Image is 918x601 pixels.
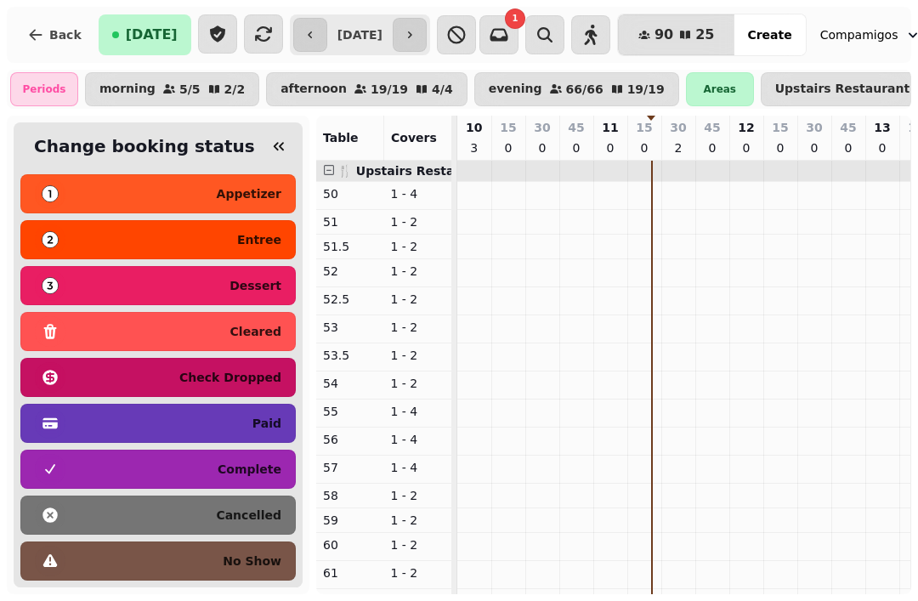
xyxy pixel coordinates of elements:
[323,291,377,308] p: 52.5
[280,82,347,96] p: afternoon
[323,319,377,336] p: 53
[569,139,583,156] p: 0
[20,174,296,213] button: appetizer
[772,119,788,136] p: 15
[391,487,445,504] p: 1 - 2
[747,29,791,41] span: Create
[391,512,445,529] p: 1 - 2
[224,83,246,95] p: 2 / 2
[20,541,296,581] button: no show
[323,459,377,476] p: 57
[500,119,516,136] p: 15
[179,83,201,95] p: 5 / 5
[10,72,78,106] div: Periods
[391,213,445,230] p: 1 - 2
[391,319,445,336] p: 1 - 2
[391,263,445,280] p: 1 - 2
[323,347,377,364] p: 53.5
[85,72,259,106] button: morning5/52/2
[512,14,518,23] span: 1
[602,119,618,136] p: 11
[618,14,735,55] button: 9025
[266,72,467,106] button: afternoon19/194/4
[501,139,515,156] p: 0
[534,119,550,136] p: 30
[535,139,549,156] p: 0
[14,14,95,55] button: Back
[323,512,377,529] p: 59
[20,220,296,259] button: entree
[738,119,754,136] p: 12
[20,312,296,351] button: cleared
[229,280,281,292] p: dessert
[323,213,377,230] p: 51
[323,263,377,280] p: 52
[20,404,296,443] button: paid
[705,139,719,156] p: 0
[49,29,82,41] span: Back
[773,139,787,156] p: 0
[323,564,377,581] p: 61
[807,139,821,156] p: 0
[671,139,685,156] p: 2
[686,72,754,106] div: Areas
[223,555,281,567] p: no show
[20,450,296,489] button: complete
[216,509,281,521] p: cancelled
[806,119,822,136] p: 30
[391,536,445,553] p: 1 - 2
[99,82,156,96] p: morning
[27,134,255,158] h2: Change booking status
[840,119,856,136] p: 45
[20,358,296,397] button: check dropped
[654,28,673,42] span: 90
[323,131,359,145] span: Table
[568,119,584,136] p: 45
[820,26,898,43] span: Compamigos
[474,72,679,106] button: evening66/6619/19
[391,431,445,448] p: 1 - 4
[432,83,453,95] p: 4 / 4
[323,185,377,202] p: 50
[489,82,542,96] p: evening
[603,139,617,156] p: 0
[636,119,652,136] p: 15
[739,139,753,156] p: 0
[237,234,281,246] p: entree
[875,139,889,156] p: 0
[466,119,482,136] p: 10
[775,82,910,96] p: Upstairs Restaurant
[323,238,377,255] p: 51.5
[391,564,445,581] p: 1 - 2
[391,185,445,202] p: 1 - 4
[323,431,377,448] p: 56
[391,238,445,255] p: 1 - 2
[99,14,191,55] button: [DATE]
[391,403,445,420] p: 1 - 4
[217,188,281,200] p: appetizer
[230,326,281,337] p: cleared
[20,496,296,535] button: cancelled
[126,28,178,42] span: [DATE]
[874,119,890,136] p: 13
[391,291,445,308] p: 1 - 2
[566,83,603,95] p: 66 / 66
[323,403,377,420] p: 55
[391,459,445,476] p: 1 - 4
[841,139,855,156] p: 0
[467,139,481,156] p: 3
[218,463,281,475] p: complete
[695,28,714,42] span: 25
[323,536,377,553] p: 60
[371,83,408,95] p: 19 / 19
[734,14,805,55] button: Create
[627,83,665,95] p: 19 / 19
[252,417,281,429] p: paid
[637,139,651,156] p: 0
[323,487,377,504] p: 58
[704,119,720,136] p: 45
[391,375,445,392] p: 1 - 2
[179,371,281,383] p: check dropped
[337,164,490,178] span: 🍴 Upstairs Restaurant
[670,119,686,136] p: 30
